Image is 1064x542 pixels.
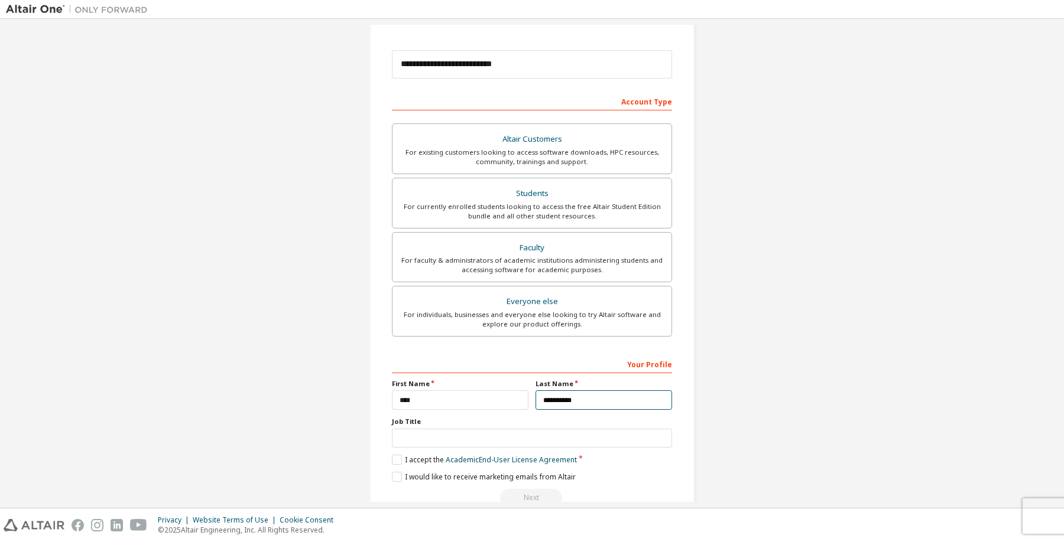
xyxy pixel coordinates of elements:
[400,240,664,256] div: Faculty
[158,515,193,525] div: Privacy
[193,515,280,525] div: Website Terms of Use
[400,131,664,148] div: Altair Customers
[91,519,103,531] img: instagram.svg
[392,472,576,482] label: I would like to receive marketing emails from Altair
[72,519,84,531] img: facebook.svg
[536,379,672,388] label: Last Name
[4,519,64,531] img: altair_logo.svg
[446,455,577,465] a: Academic End-User License Agreement
[400,202,664,221] div: For currently enrolled students looking to access the free Altair Student Edition bundle and all ...
[392,379,528,388] label: First Name
[6,4,154,15] img: Altair One
[392,417,672,426] label: Job Title
[392,354,672,373] div: Your Profile
[400,185,664,202] div: Students
[280,515,340,525] div: Cookie Consent
[392,92,672,110] div: Account Type
[158,525,340,535] p: © 2025 Altair Engineering, Inc. All Rights Reserved.
[400,256,664,275] div: For faculty & administrators of academic institutions administering students and accessing softwa...
[400,310,664,329] div: For individuals, businesses and everyone else looking to try Altair software and explore our prod...
[392,455,577,465] label: I accept the
[400,293,664,310] div: Everyone else
[400,148,664,166] div: For existing customers looking to access software downloads, HPC resources, community, trainings ...
[392,489,672,507] div: Read and acccept EULA to continue
[130,519,147,531] img: youtube.svg
[111,519,123,531] img: linkedin.svg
